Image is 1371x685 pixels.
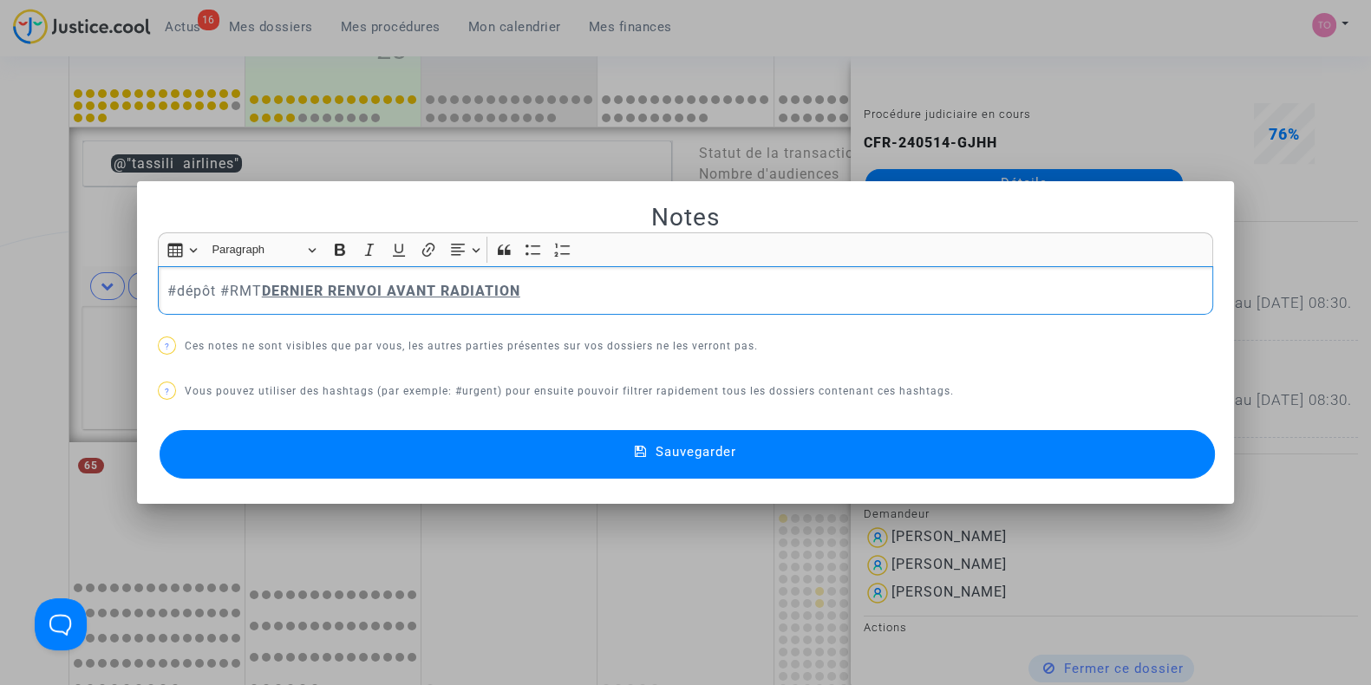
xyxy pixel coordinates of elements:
[167,280,1205,302] p: #dépôt #RMT
[158,266,1213,315] div: Rich Text Editor, main
[158,381,1213,402] p: Vous pouvez utiliser des hashtags (par exemple: #urgent) pour ensuite pouvoir filtrer rapidement ...
[158,232,1213,266] div: Editor toolbar
[165,342,170,351] span: ?
[160,430,1215,479] button: Sauvegarder
[158,336,1213,357] p: Ces notes ne sont visibles que par vous, les autres parties présentes sur vos dossiers ne les ver...
[262,283,520,299] u: DERNIER RENVOI AVANT RADIATION
[158,202,1213,232] h2: Notes
[205,237,324,264] button: Paragraph
[656,444,736,460] span: Sauvegarder
[35,598,87,650] iframe: Help Scout Beacon - Open
[212,239,302,260] span: Paragraph
[165,387,170,396] span: ?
